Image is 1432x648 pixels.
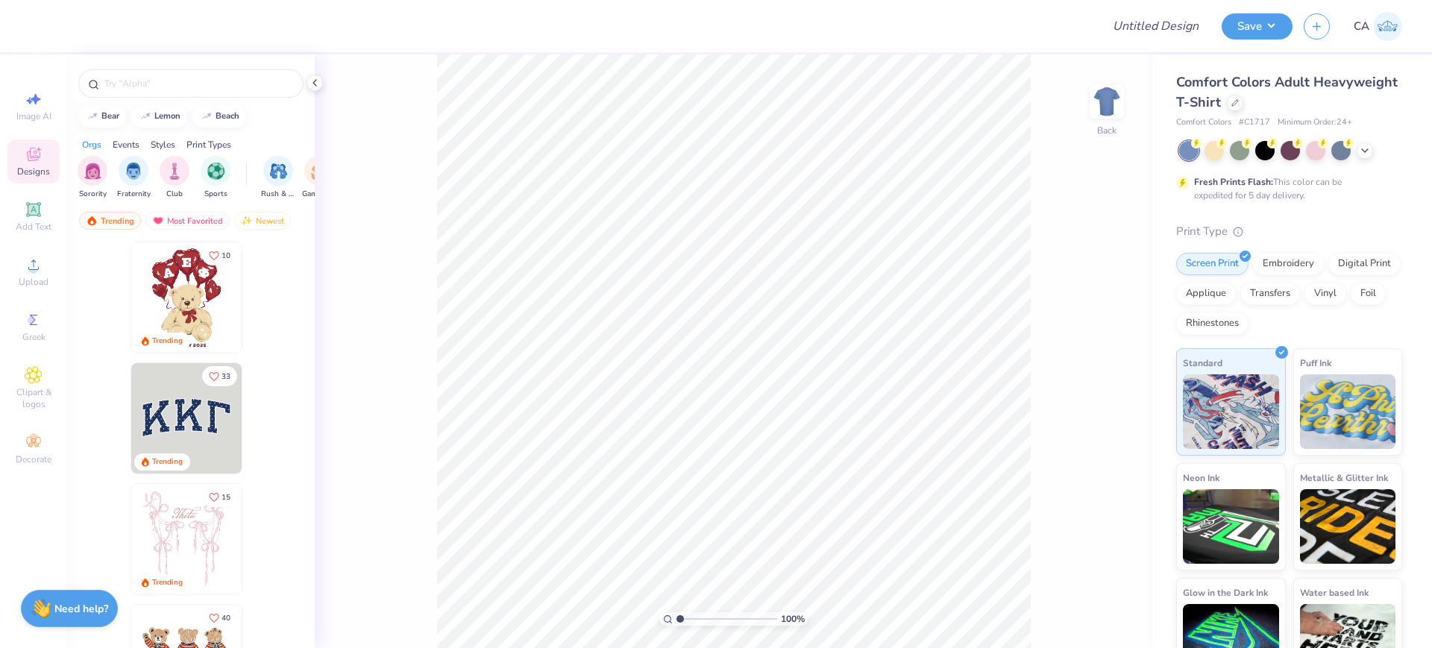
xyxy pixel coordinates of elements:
div: Applique [1176,283,1236,305]
button: filter button [201,156,230,200]
img: Rush & Bid Image [270,163,287,180]
div: This color can be expedited for 5 day delivery. [1194,175,1378,202]
span: 40 [222,614,230,622]
img: e74243e0-e378-47aa-a400-bc6bcb25063a [242,242,352,353]
div: Trending [79,212,141,230]
button: filter button [261,156,295,200]
div: Newest [234,212,291,230]
div: Transfers [1240,283,1300,305]
img: trend_line.gif [201,112,213,121]
strong: Need help? [54,602,108,616]
div: Trending [152,456,183,468]
span: 33 [222,373,230,380]
div: filter for Club [160,156,189,200]
img: trending.gif [86,216,98,226]
button: lemon [131,105,187,128]
span: Decorate [16,453,51,465]
button: Like [202,245,237,265]
img: Standard [1183,374,1279,449]
span: Comfort Colors Adult Heavyweight T-Shirt [1176,73,1398,111]
input: Untitled Design [1101,11,1210,41]
div: filter for Rush & Bid [261,156,295,200]
span: # C1717 [1239,116,1270,129]
div: Back [1097,124,1117,137]
span: Designs [17,166,50,177]
img: Newest.gif [241,216,253,226]
div: Trending [152,336,183,347]
a: CA [1354,12,1402,41]
img: Back [1092,86,1122,116]
button: filter button [78,156,107,200]
span: Sports [204,189,227,200]
div: Orgs [82,138,101,151]
img: Neon Ink [1183,489,1279,564]
span: Rush & Bid [261,189,295,200]
span: Fraternity [117,189,151,200]
img: Chollene Anne Aranda [1373,12,1402,41]
div: filter for Fraternity [117,156,151,200]
div: Trending [152,577,183,588]
span: Metallic & Glitter Ink [1300,470,1388,485]
div: Foil [1351,283,1386,305]
div: lemon [154,112,180,120]
div: Screen Print [1176,253,1249,275]
div: Digital Print [1328,253,1401,275]
span: Comfort Colors [1176,116,1231,129]
button: filter button [160,156,189,200]
img: edfb13fc-0e43-44eb-bea2-bf7fc0dd67f9 [242,363,352,474]
img: Puff Ink [1300,374,1396,449]
span: Image AI [16,110,51,122]
span: Club [166,189,183,200]
div: Print Type [1176,223,1402,240]
button: Like [202,366,237,386]
img: trend_line.gif [139,112,151,121]
div: Embroidery [1253,253,1324,275]
img: Sports Image [207,163,224,180]
strong: Fresh Prints Flash: [1194,176,1273,188]
img: 3b9aba4f-e317-4aa7-a679-c95a879539bd [131,363,242,474]
div: Vinyl [1304,283,1346,305]
span: Clipart & logos [7,386,60,410]
button: filter button [117,156,151,200]
img: Club Image [166,163,183,180]
button: Like [202,608,237,628]
span: CA [1354,18,1369,35]
button: filter button [302,156,336,200]
div: Rhinestones [1176,312,1249,335]
div: Print Types [186,138,231,151]
div: filter for Game Day [302,156,336,200]
img: Metallic & Glitter Ink [1300,489,1396,564]
img: 587403a7-0594-4a7f-b2bd-0ca67a3ff8dd [131,242,242,353]
img: most_fav.gif [152,216,164,226]
span: Puff Ink [1300,355,1331,371]
div: Most Favorited [145,212,230,230]
span: Upload [19,276,48,288]
img: 83dda5b0-2158-48ca-832c-f6b4ef4c4536 [131,484,242,594]
input: Try "Alpha" [103,76,294,91]
span: Neon Ink [1183,470,1219,485]
span: Standard [1183,355,1222,371]
div: beach [216,112,239,120]
span: Greek [22,331,45,343]
img: Game Day Image [311,163,328,180]
span: 15 [222,494,230,501]
span: Add Text [16,221,51,233]
div: filter for Sports [201,156,230,200]
div: Events [113,138,139,151]
button: Like [202,487,237,507]
button: Save [1222,13,1293,40]
span: Water based Ink [1300,585,1369,600]
img: d12a98c7-f0f7-4345-bf3a-b9f1b718b86e [242,484,352,594]
img: Fraternity Image [125,163,142,180]
img: Sorority Image [84,163,101,180]
span: 10 [222,252,230,259]
span: 100 % [781,612,805,626]
button: beach [192,105,246,128]
div: bear [101,112,119,120]
div: Styles [151,138,175,151]
span: Game Day [302,189,336,200]
span: Sorority [79,189,107,200]
img: trend_line.gif [87,112,98,121]
div: filter for Sorority [78,156,107,200]
span: Minimum Order: 24 + [1278,116,1352,129]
